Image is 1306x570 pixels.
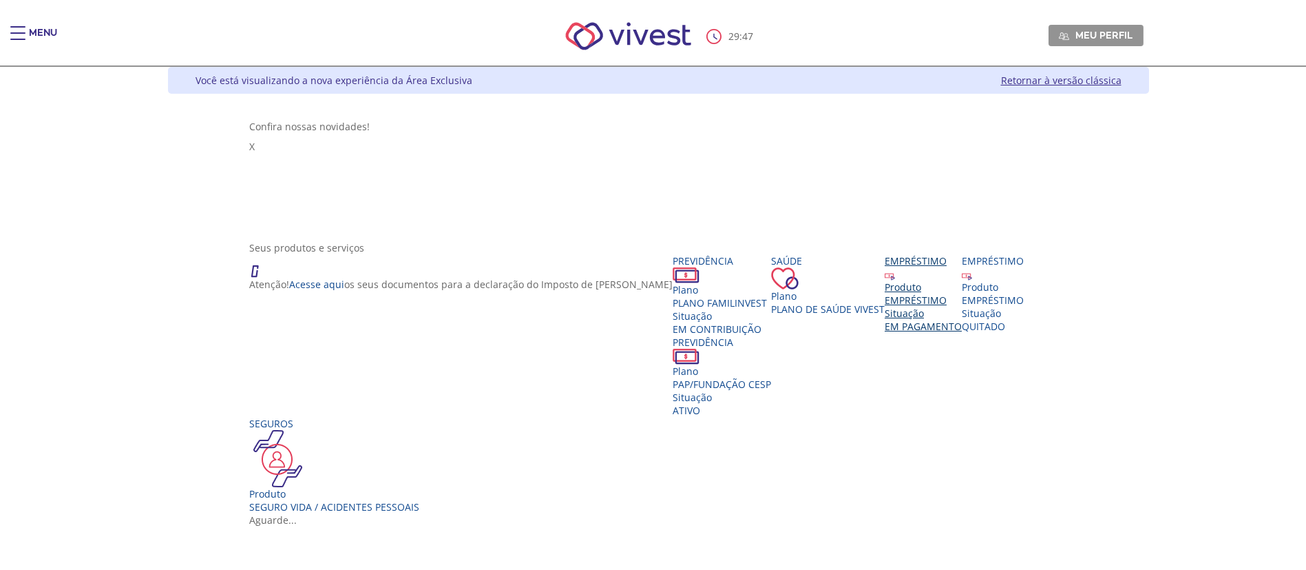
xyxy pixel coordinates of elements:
a: Saúde PlanoPlano de Saúde VIVEST [771,254,885,316]
img: ico_coracao.png [771,267,799,289]
section: <span lang="en" dir="ltr">ProdutosCard</span> [249,241,1067,527]
div: Plano [673,283,771,296]
div: Você está visualizando a nova experiência da Área Exclusiva [196,74,472,87]
span: EM PAGAMENTO [885,320,962,333]
div: : [706,29,756,44]
div: Empréstimo [962,254,1024,267]
div: Situação [885,307,962,320]
a: Acesse aqui [289,278,344,291]
span: 47 [742,30,753,43]
a: Empréstimo Produto EMPRÉSTIMO Situação EM PAGAMENTO [885,254,962,333]
div: Plano [673,365,771,378]
div: Saúde [771,254,885,267]
div: Produto [962,281,1024,294]
a: Retornar à versão clássica [1001,74,1121,87]
a: Meu perfil [1049,25,1144,45]
div: Seus produtos e serviços [249,241,1067,254]
img: ico_dinheiro.png [673,267,699,283]
div: Situação [962,307,1024,320]
img: ico_atencao.png [249,254,273,278]
img: ico_emprestimo.svg [885,270,895,281]
img: ico_dinheiro.png [673,349,699,365]
div: Previdência [673,336,771,349]
img: ico_emprestimo.svg [962,270,972,281]
a: Seguros Produto Seguro Vida / Acidentes Pessoais [249,417,419,513]
div: Previdência [673,254,771,267]
div: Menu [29,26,57,54]
p: Atenção! os seus documentos para a declaração do Imposto de [PERSON_NAME] [249,278,673,291]
div: Confira nossas novidades! [249,120,1067,133]
div: Seguros [249,417,419,430]
div: Produto [885,281,962,294]
div: Seguro Vida / Acidentes Pessoais [249,500,419,513]
div: EMPRÉSTIMO [962,294,1024,307]
span: PAP/FUNDAÇÃO CESP [673,378,771,391]
span: Meu perfil [1075,29,1133,41]
section: <span lang="pt-BR" dir="ltr">Visualizador do Conteúdo da Web</span> 1 [249,120,1067,227]
span: 29 [728,30,739,43]
img: Meu perfil [1059,31,1069,41]
span: X [249,140,255,153]
div: EMPRÉSTIMO [885,294,962,307]
span: EM CONTRIBUIÇÃO [673,323,761,336]
span: PLANO FAMILINVEST [673,296,767,309]
div: Situação [673,391,771,404]
span: QUITADO [962,320,1005,333]
img: ico_seguros.png [249,430,306,487]
span: Plano de Saúde VIVEST [771,303,885,316]
a: Empréstimo Produto EMPRÉSTIMO Situação QUITADO [962,254,1024,333]
div: Aguarde... [249,513,1067,527]
img: Vivest [550,7,706,65]
span: Ativo [673,404,700,417]
div: Produto [249,487,419,500]
div: Plano [771,289,885,303]
div: Situação [673,309,771,323]
a: Previdência PlanoPLANO FAMILINVEST SituaçãoEM CONTRIBUIÇÃO [673,254,771,336]
div: Empréstimo [885,254,962,267]
a: Previdência PlanoPAP/FUNDAÇÃO CESP SituaçãoAtivo [673,336,771,417]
